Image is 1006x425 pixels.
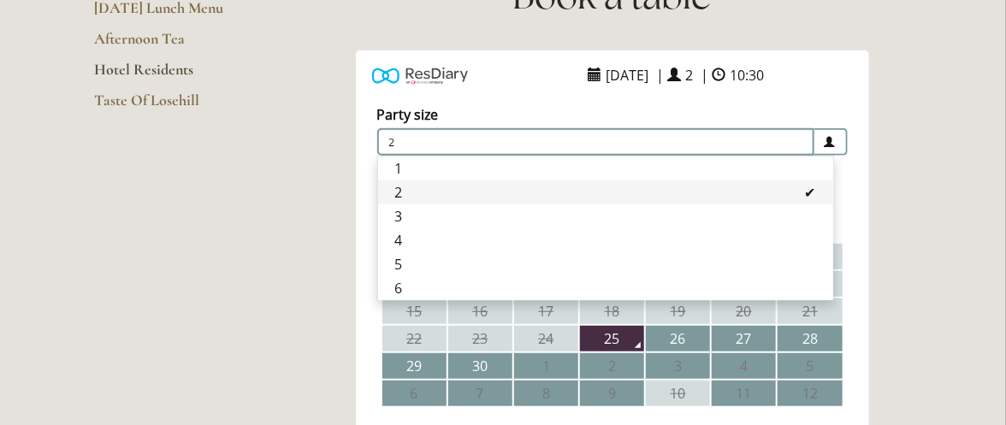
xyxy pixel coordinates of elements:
img: Powered by ResDiary [372,63,468,88]
span: | [701,66,709,85]
td: 8 [514,381,578,406]
span: 2 [377,128,814,156]
td: 2 [580,353,644,379]
span: | [657,66,665,85]
li: 1 [378,156,833,180]
td: 1 [514,353,578,379]
a: Taste Of Losehill [94,91,257,121]
td: 16 [448,298,512,324]
td: 11 [712,381,776,406]
a: Afternoon Tea [94,29,257,60]
td: 23 [448,326,512,351]
td: 18 [580,298,644,324]
td: 3 [646,353,710,379]
td: 20 [712,298,776,324]
li: 2 [378,180,833,204]
td: 19 [646,298,710,324]
td: 30 [448,353,512,379]
td: 29 [382,353,447,379]
td: 12 [778,381,842,406]
td: 6 [382,381,447,406]
td: 24 [514,326,578,351]
label: Party size [377,105,439,124]
td: 15 [382,298,447,324]
td: 5 [778,353,842,379]
span: [DATE] [602,62,654,89]
td: 22 [382,326,447,351]
td: 27 [712,326,776,351]
td: 25 [580,326,644,351]
li: 5 [378,252,833,276]
td: 17 [514,298,578,324]
span: 2 [682,62,698,89]
td: 26 [646,326,710,351]
li: 4 [378,228,833,252]
td: 4 [712,353,776,379]
td: 9 [580,381,644,406]
span: 10:30 [726,62,769,89]
td: 7 [448,381,512,406]
a: Hotel Residents [94,60,257,91]
td: 10 [646,381,710,406]
li: 3 [378,204,833,228]
td: 28 [778,326,842,351]
li: 6 [378,276,833,300]
td: 21 [778,298,842,324]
